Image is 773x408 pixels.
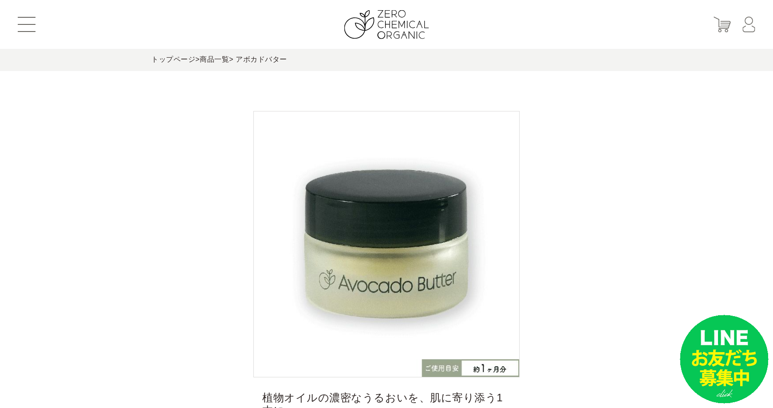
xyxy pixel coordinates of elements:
img: ゼロケミカルオーガニックアボカドバター 15g [253,111,520,377]
img: ZERO CHEMICAL ORGANIC [344,10,429,39]
div: > > アボカドバター [151,49,622,71]
img: small_line.png [680,315,769,404]
a: 商品一覧 [200,55,229,63]
img: マイページ [742,17,755,32]
img: カート [714,17,731,32]
a: トップページ [151,55,195,63]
